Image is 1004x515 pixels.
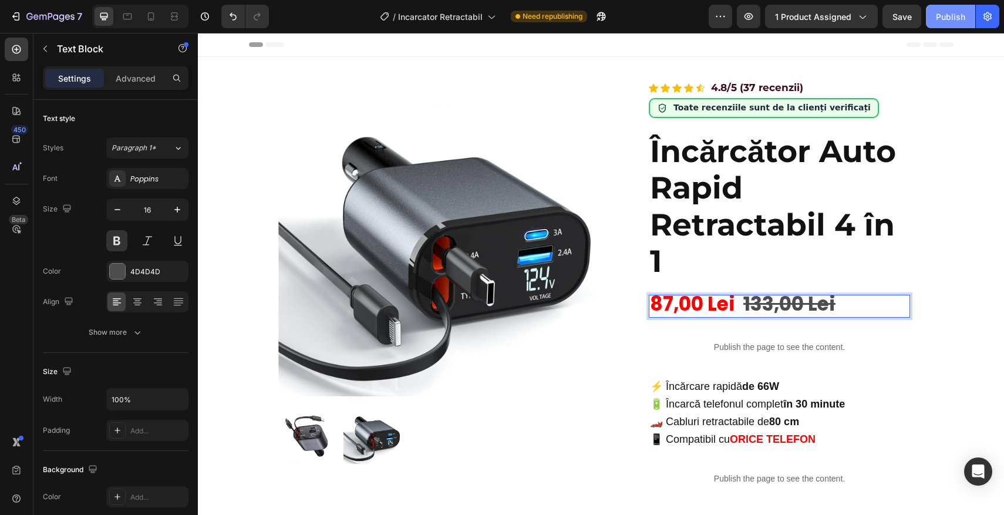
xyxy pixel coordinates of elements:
[43,462,100,478] div: Background
[513,49,605,60] strong: 4.8/5 (37 recenzii)
[452,365,647,377] span: 🔋 Încarcă telefonul complet
[11,125,28,134] div: 450
[130,267,186,277] div: 4D4D4D
[112,143,156,153] span: Paragraph 1*
[452,257,537,285] span: 87,00 Lei
[452,400,532,412] span: 📱 Compatibil cu
[545,257,638,285] s: 133,00 Lei
[775,11,851,23] span: 1 product assigned
[393,11,396,23] span: /
[451,99,712,248] h1: Încărcător Auto Rapid Retractabil 4 în 1
[451,308,712,321] p: Publish the page to see the content.
[452,348,581,359] span: ⚡️ Încărcare rapidă
[130,492,186,503] div: Add...
[882,5,921,28] button: Save
[57,42,157,56] p: Text Block
[451,262,712,285] div: Rich Text Editor. Editing area: main
[398,11,483,23] span: Incarcator Retractabil
[585,365,647,377] strong: în 30 minute
[43,394,62,405] div: Width
[43,364,74,380] div: Size
[765,5,878,28] button: 1 product assigned
[130,426,186,436] div: Add...
[43,266,61,277] div: Color
[43,294,76,310] div: Align
[221,5,269,28] div: Undo/Redo
[198,33,1004,515] iframe: Design area
[5,5,87,28] button: 7
[964,457,992,486] div: Open Intercom Messenger
[9,215,28,224] div: Beta
[43,173,58,184] div: Font
[130,174,186,184] div: Poppins
[58,72,91,85] p: Settings
[892,12,912,22] span: Save
[523,11,582,22] span: Need republishing
[452,383,601,395] span: 🏎️ Cabluri retractabile de
[43,492,61,502] div: Color
[106,137,188,159] button: Paragraph 1*
[571,383,601,395] strong: 80 cm
[116,72,156,85] p: Advanced
[43,322,188,343] button: Show more
[451,65,681,85] div: Recenzii de la clienți verificați
[532,400,618,412] strong: ORICE TELEFON
[43,201,74,217] div: Size
[43,425,70,436] div: Padding
[926,5,975,28] button: Publish
[43,113,75,124] div: Text style
[544,348,581,359] strong: de 66W
[451,440,712,452] p: Publish the page to see the content.
[89,326,143,338] div: Show more
[476,70,673,80] span: Toate recenziile sunt de la clienți verificați
[43,143,63,153] div: Styles
[77,9,82,23] p: 7
[107,389,188,410] input: Auto
[936,11,965,23] div: Publish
